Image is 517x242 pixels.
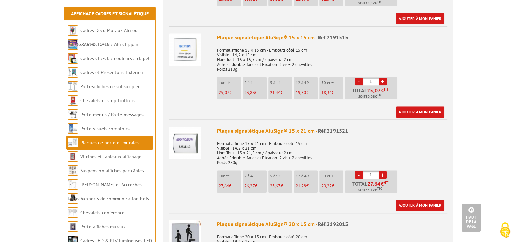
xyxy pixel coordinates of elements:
a: Porte-visuels comptoirs [80,125,130,132]
a: Porte-affiches muraux [80,224,126,230]
a: + [379,171,387,179]
img: Vitrines et tableaux affichage [68,151,78,162]
span: € [381,181,384,186]
span: 20,22 [321,183,332,189]
sup: TTC [377,187,382,190]
span: Réf.2191521 [318,127,348,134]
img: Plaque signalétique AluSign® 15 x 15 cm [169,33,201,66]
a: - [355,78,363,85]
span: Soit € [358,1,382,6]
p: 2 à 4 [244,80,267,85]
p: € [270,184,292,188]
a: Plaques de porte et murales [80,139,139,146]
button: Cookies (fenêtre modale) [493,219,517,242]
span: 25,07 [219,90,229,95]
a: Haut de la page [462,204,481,232]
img: Cimaises et Accroches tableaux [68,179,78,190]
p: Total [347,88,397,99]
a: Vitrines et tableaux affichage [80,153,141,160]
p: 5 à 11 [270,174,292,178]
img: Porte-menus / Porte-messages [68,109,78,120]
span: 25,07 [367,88,381,93]
div: Plaque signalétique AluSign® 15 x 21 cm - [217,127,447,135]
p: € [321,184,343,188]
p: € [244,184,267,188]
p: € [321,90,343,95]
a: Porte-menus / Porte-messages [80,111,144,118]
span: 21,44 [270,90,281,95]
span: Réf.2191515 [318,34,348,41]
a: Affichage Cadres et Signalétique [71,11,149,17]
p: 50 et + [321,80,343,85]
span: 19,30 [296,90,306,95]
img: Plaques de porte et murales [68,137,78,148]
p: Format affiche 15 x 15 cm - Embouts côté 15 cm Visible : 14,2 x 15 cm Hors Tout : 15 x 15,5 cm / ... [217,43,447,72]
a: Suspension affiches par câbles [80,167,144,174]
span: Réf.2192015 [318,220,348,227]
span: 23,83 [244,90,255,95]
p: Total [347,181,397,193]
img: Cookies (fenêtre modale) [496,221,514,239]
a: Supports de communication bois [80,196,149,202]
p: € [270,90,292,95]
img: Porte-visuels comptoirs [68,123,78,134]
p: € [296,184,318,188]
img: Cadres et Présentoirs Extérieur [68,67,78,78]
p: L'unité [219,80,241,85]
div: Plaque signalétique AluSign® 15 x 15 cm - [217,33,447,41]
span: 30,08 [366,94,375,99]
span: € [381,88,384,93]
span: 18,34 [321,90,332,95]
p: Format affiche 15 x 21 cm - Embouts côté 15 cm Visible : 14,2 x 21 cm Hors Tout : 15 x 21,5 cm / ... [217,136,447,165]
a: - [355,171,363,179]
a: Ajouter à mon panier [396,200,444,211]
span: 27,64 [219,183,229,189]
img: Chevalets et stop trottoirs [68,95,78,106]
p: 2 à 4 [244,174,267,178]
img: Porte-affiches de sol sur pied [68,81,78,92]
span: 23,63 [270,183,281,189]
a: Porte-affiches de sol sur pied [80,83,140,90]
a: + [379,78,387,85]
p: 12 à 49 [296,80,318,85]
a: Chevalets et stop trottoirs [80,97,135,104]
a: Cadres Clic-Clac couleurs à clapet [80,55,150,62]
img: Cadres Deco Muraux Alu ou Bois [68,25,78,36]
span: Soit € [358,94,382,99]
span: 21,28 [296,183,306,189]
span: 33,17 [366,187,375,193]
p: L'unité [219,174,241,178]
span: 26,27 [244,183,255,189]
p: € [296,90,318,95]
p: 5 à 11 [270,80,292,85]
p: € [219,184,241,188]
img: Porte-affiches muraux [68,221,78,232]
p: 12 à 49 [296,174,318,178]
a: Cadres Deco Muraux Alu ou [GEOGRAPHIC_DATA] [68,27,138,48]
span: 18,97 [366,1,375,6]
img: Plaque signalétique AluSign® 15 x 21 cm [169,127,201,159]
span: Soit € [358,187,382,193]
img: Suspension affiches par câbles [68,165,78,176]
sup: HT [384,87,389,92]
img: Chevalets conférence [68,207,78,218]
a: Ajouter à mon panier [396,13,444,24]
span: 27,64 [367,181,381,186]
sup: TTC [377,93,382,97]
a: Cadres Clic-Clac Alu Clippant [80,41,140,48]
sup: HT [384,180,388,185]
p: € [244,90,267,95]
a: Cadres et Présentoirs Extérieur [80,69,145,76]
a: Chevalets conférence [80,210,124,216]
p: € [219,90,241,95]
div: Plaque signalétique AluSign® 20 x 15 cm - [217,220,447,228]
p: 50 et + [321,174,343,178]
a: Ajouter à mon panier [396,106,444,118]
img: Cadres Clic-Clac couleurs à clapet [68,53,78,64]
a: [PERSON_NAME] et Accroches tableaux [68,181,142,202]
